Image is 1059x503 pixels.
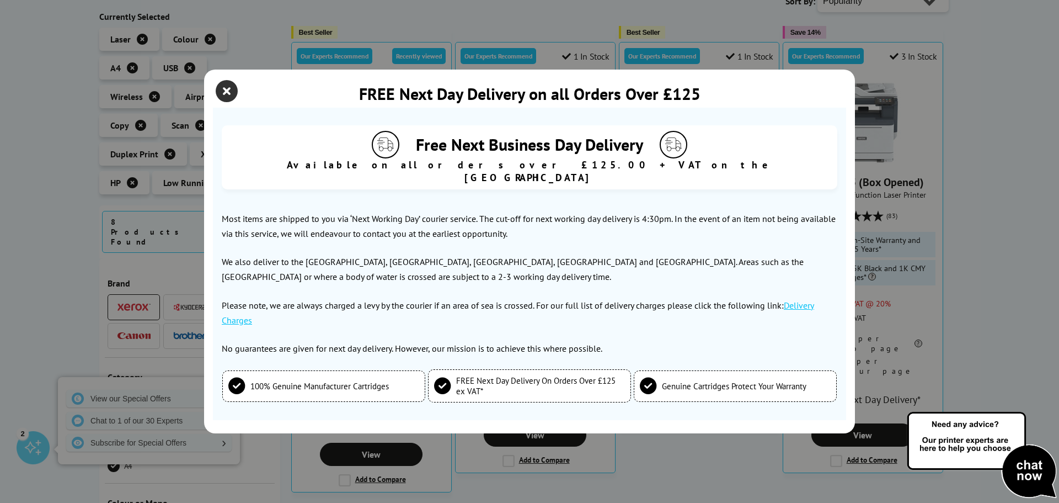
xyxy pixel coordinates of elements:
p: Please note, we are always charged a levy by the courier if an area of sea is crossed. For our fu... [222,298,837,328]
div: FREE Next Day Delivery on all Orders Over £125 [359,83,700,104]
span: FREE Next Day Delivery On Orders Over £125 ex VAT* [456,375,625,396]
span: 100% Genuine Manufacturer Cartridges [250,381,389,391]
p: We also deliver to the [GEOGRAPHIC_DATA], [GEOGRAPHIC_DATA], [GEOGRAPHIC_DATA], [GEOGRAPHIC_DATA]... [222,255,837,284]
button: close modal [218,83,235,99]
p: Most items are shipped to you via ‘Next Working Day’ courier service. The cut-off for next workin... [222,211,837,241]
a: Delivery Charges [222,300,814,326]
img: Open Live Chat window [905,410,1059,501]
span: Free Next Business Day Delivery [416,134,643,155]
span: Genuine Cartridges Protect Your Warranty [662,381,806,391]
span: Available on all orders over £125.00 + VAT on the [GEOGRAPHIC_DATA] [227,158,832,184]
p: No guarantees are given for next day delivery. However, our mission is to achieve this where poss... [222,341,837,356]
